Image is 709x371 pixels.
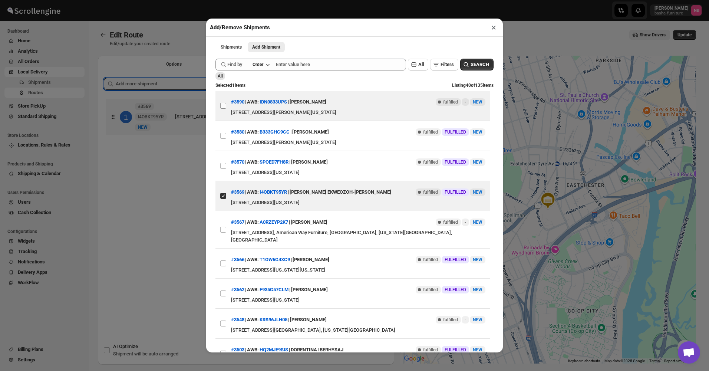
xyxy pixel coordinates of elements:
[445,129,466,135] span: FULFILLED
[231,313,327,326] div: | |
[408,59,428,70] button: All
[473,220,482,225] span: NEW
[231,139,485,146] div: [STREET_ADDRESS][PERSON_NAME][US_STATE]
[291,216,327,229] div: [PERSON_NAME]
[260,257,290,262] button: T1OW6G4XC9
[473,287,482,292] span: NEW
[231,326,485,334] div: [STREET_ADDRESS][GEOGRAPHIC_DATA], [US_STATE][GEOGRAPHIC_DATA]
[231,257,244,262] button: #3566
[231,347,244,352] button: #3503
[247,188,259,196] span: AWB:
[231,216,327,229] div: | |
[247,128,259,136] span: AWB:
[445,287,466,293] span: FULFILLED
[247,316,259,324] span: AWB:
[473,347,482,352] span: NEW
[231,155,328,169] div: | |
[218,73,223,79] span: All
[247,346,259,354] span: AWB:
[210,24,270,31] h2: Add/Remove Shipments
[443,317,458,323] span: fulfilled
[260,189,287,195] button: I4OBKT95YR
[460,59,494,70] button: SEARCH
[291,155,328,169] div: [PERSON_NAME]
[443,99,458,105] span: fulfilled
[292,125,329,139] div: [PERSON_NAME]
[473,190,482,195] span: NEW
[473,317,482,322] span: NEW
[260,219,288,225] button: A0RZEYP2K7
[473,160,482,165] span: NEW
[231,99,244,105] button: #3590
[231,253,329,266] div: | |
[260,347,288,352] button: HQ2MJE9SIS
[260,159,288,165] button: SPOED7FH8R
[231,317,244,322] button: #3548
[231,266,485,274] div: [STREET_ADDRESS][US_STATE][US_STATE]
[423,347,438,353] span: fulfilled
[423,257,438,263] span: fulfilled
[231,95,326,109] div: | |
[231,199,485,206] div: [STREET_ADDRESS][US_STATE]
[247,256,259,263] span: AWB:
[445,189,466,195] span: FULFILLED
[231,287,244,292] button: #3562
[423,129,438,135] span: fulfilled
[231,343,343,357] div: | |
[473,257,482,262] span: NEW
[248,59,274,70] button: Order
[471,61,489,68] span: SEARCH
[231,185,391,199] div: | |
[231,159,244,165] button: #3570
[291,283,328,296] div: [PERSON_NAME]
[290,185,391,199] div: [PERSON_NAME] EKWEOZOH-[PERSON_NAME]
[423,189,438,195] span: fulfilled
[247,98,259,106] span: AWB:
[452,83,494,88] span: Listing 40 of 135 items
[445,347,466,353] span: FULFILLED
[445,257,466,263] span: FULFILLED
[231,109,485,116] div: [STREET_ADDRESS][PERSON_NAME][US_STATE]
[231,219,244,225] button: #3567
[290,95,326,109] div: [PERSON_NAME]
[445,159,466,165] span: FULFILLED
[293,253,329,266] div: [PERSON_NAME]
[231,283,328,296] div: | |
[290,313,327,326] div: [PERSON_NAME]
[247,219,259,226] span: AWB:
[678,341,700,364] div: Open chat
[215,83,245,88] span: Selected 1 items
[247,286,259,293] span: AWB:
[231,169,485,176] div: [STREET_ADDRESS][US_STATE]
[430,59,458,70] button: Filters
[231,229,485,244] div: [STREET_ADDRESS], American Way Furniture, [GEOGRAPHIC_DATA], [US_STATE][GEOGRAPHIC_DATA], [GEOGRA...
[441,62,454,67] span: Filters
[465,317,466,323] span: -
[473,129,482,135] span: NEW
[260,99,287,105] button: IDN0833UPS
[227,61,242,68] span: Find by
[423,159,438,165] span: fulfilled
[260,129,290,135] button: B333GHC9CC
[465,99,466,105] span: -
[252,44,280,50] span: Add Shipment
[443,219,458,225] span: fulfilled
[231,296,485,304] div: [STREET_ADDRESS][US_STATE]
[231,129,244,135] button: #3580
[260,287,288,292] button: F935G57CLM
[247,158,259,166] span: AWB:
[221,44,242,50] span: Shipments
[473,99,482,105] span: NEW
[423,287,438,293] span: fulfilled
[98,72,394,315] div: Selected Shipments
[418,62,424,67] span: All
[465,219,466,225] span: -
[488,22,499,33] button: ×
[260,317,287,322] button: KRS96JLH05
[231,189,244,195] button: #3569
[276,59,406,70] input: Enter value here
[231,125,329,139] div: | |
[291,343,343,357] div: DORENTINA IBERHYSAJ
[253,62,263,68] div: Order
